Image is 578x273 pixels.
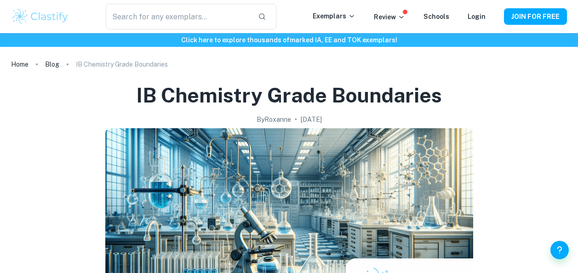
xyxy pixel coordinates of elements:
[106,4,250,29] input: Search for any exemplars...
[468,13,486,20] a: Login
[2,35,576,45] h6: Click here to explore thousands of marked IA, EE and TOK exemplars !
[76,59,168,69] p: IB Chemistry Grade Boundaries
[295,114,297,125] p: •
[550,241,569,259] button: Help and Feedback
[423,13,449,20] a: Schools
[301,114,322,125] h2: [DATE]
[45,58,59,71] a: Blog
[136,82,442,109] h1: IB Chemistry Grade Boundaries
[11,58,29,71] a: Home
[504,8,567,25] button: JOIN FOR FREE
[11,7,69,26] img: Clastify logo
[257,114,291,125] h2: By Roxanne
[313,11,355,21] p: Exemplars
[374,12,405,22] p: Review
